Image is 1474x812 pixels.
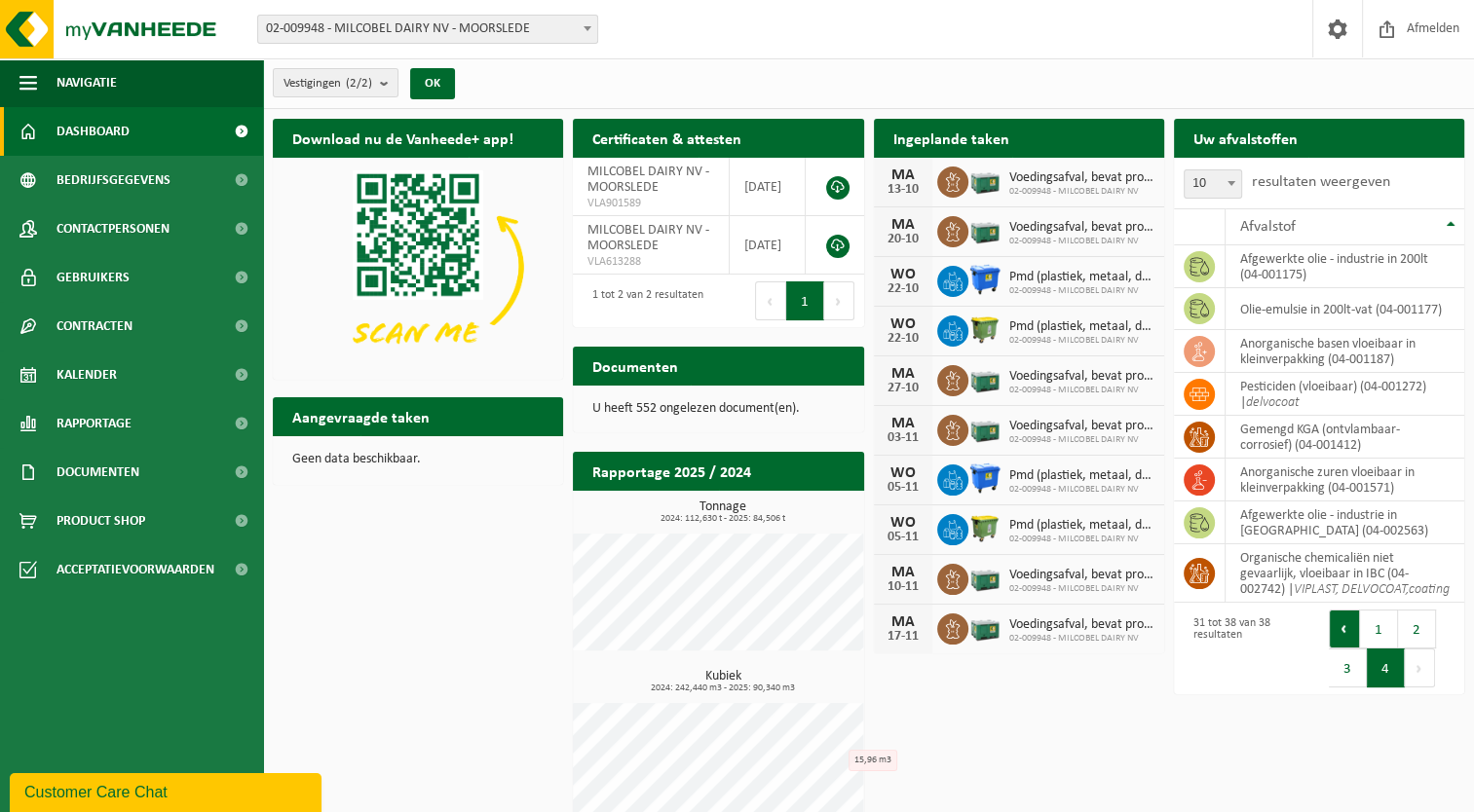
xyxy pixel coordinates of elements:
div: 31 tot 38 van 38 resultaten [1184,608,1309,689]
td: [DATE] [730,158,806,216]
h2: Aangevraagde taken [273,397,449,435]
span: Voedingsafval, bevat producten van dierlijke oorsprong, gemengde verpakking (exc... [1009,568,1154,583]
button: Previous [755,281,786,320]
button: 4 [1367,648,1405,687]
div: 22-10 [884,332,923,346]
span: Voedingsafval, bevat producten van dierlijke oorsprong, gemengde verpakking (exc... [1009,170,1154,186]
div: MA [884,366,923,382]
td: organische chemicaliën niet gevaarlijk, vloeibaar in IBC (04-002742) | [1226,544,1464,603]
button: 2 [1398,609,1436,648]
img: Download de VHEPlus App [273,158,563,376]
button: 3 [1329,648,1367,687]
button: Previous [1329,609,1360,648]
i: VIPLAST, DELVOCOAT,coating [1294,582,1450,597]
span: 2024: 112,630 t - 2025: 84,506 t [583,514,863,524]
div: 05-11 [884,481,923,495]
div: 05-11 [884,531,923,544]
span: 02-009948 - MILCOBEL DAIRY NV [1009,434,1154,446]
td: [DATE] [730,216,806,275]
span: 10 [1185,170,1241,198]
button: Next [1405,648,1435,687]
button: Vestigingen(2/2) [273,68,398,97]
span: Voedingsafval, bevat producten van dierlijke oorsprong, gemengde verpakking (exc... [1009,419,1154,434]
a: Bekijk rapportage [719,490,862,529]
img: WB-1100-HPE-BE-01 [968,263,1002,296]
td: afgewerkte olie - industrie in 200lt (04-001175) [1226,245,1464,288]
img: PB-LB-0680-HPE-GN-01 [968,164,1002,197]
span: 02-009948 - MILCOBEL DAIRY NV [1009,186,1154,198]
iframe: chat widget [10,769,325,812]
td: gemengd KGA (ontvlambaar-corrosief) (04-001412) [1226,416,1464,459]
div: 03-11 [884,431,923,445]
span: 10 [1184,169,1242,199]
div: MA [884,416,923,431]
span: Gebruikers [57,253,130,302]
img: WB-1100-HPE-GN-50 [968,511,1002,544]
h3: Kubiek [583,670,863,693]
span: Pmd (plastiek, metaal, drankkartons) (bedrijven) [1009,518,1154,534]
div: 27-10 [884,382,923,395]
span: 02-009948 - MILCOBEL DAIRY NV [1009,633,1154,645]
td: anorganische zuren vloeibaar in kleinverpakking (04-001571) [1226,459,1464,501]
span: 02-009948 - MILCOBEL DAIRY NV - MOORSLEDE [258,16,597,43]
div: WO [884,267,923,282]
div: MA [884,565,923,580]
img: PB-LB-0680-HPE-GN-01 [968,610,1002,644]
span: 02-009948 - MILCOBEL DAIRY NV [1009,385,1154,396]
h2: Uw afvalstoffen [1174,119,1317,157]
h2: Download nu de Vanheede+ app! [273,119,533,157]
span: Pmd (plastiek, metaal, drankkartons) (bedrijven) [1009,319,1154,335]
p: U heeft 552 ongelezen document(en). [592,402,844,416]
span: Dashboard [57,107,130,156]
div: WO [884,316,923,332]
button: Next [824,281,854,320]
h2: Rapportage 2025 / 2024 [573,452,771,490]
count: (2/2) [346,77,372,90]
span: Kalender [57,351,117,399]
span: 02-009948 - MILCOBEL DAIRY NV [1009,484,1154,496]
span: Voedingsafval, bevat producten van dierlijke oorsprong, gemengde verpakking (exc... [1009,220,1154,236]
span: Navigatie [57,58,117,107]
span: Vestigingen [283,69,372,98]
span: 02-009948 - MILCOBEL DAIRY NV [1009,285,1154,297]
h3: Tonnage [583,500,863,524]
i: delvocoat [1246,395,1300,410]
h2: Certificaten & attesten [573,119,761,157]
label: resultaten weergeven [1252,174,1390,190]
div: WO [884,515,923,531]
img: PB-LB-0680-HPE-GN-01 [968,561,1002,594]
img: PB-LB-0680-HPE-GN-01 [968,213,1002,246]
div: MA [884,217,923,233]
div: 1 tot 2 van 2 resultaten [583,279,703,322]
button: OK [410,68,455,99]
img: WB-1100-HPE-GN-50 [968,313,1002,346]
span: Documenten [57,448,139,497]
span: Contracten [57,302,132,351]
span: Rapportage [57,399,132,448]
span: MILCOBEL DAIRY NV - MOORSLEDE [587,223,709,253]
span: 02-009948 - MILCOBEL DAIRY NV [1009,236,1154,247]
span: VLA901589 [587,196,714,211]
span: Voedingsafval, bevat producten van dierlijke oorsprong, gemengde verpakking (exc... [1009,617,1154,633]
span: 02-009948 - MILCOBEL DAIRY NV [1009,335,1154,347]
img: PB-LB-0680-HPE-GN-01 [968,412,1002,445]
span: Acceptatievoorwaarden [57,545,214,594]
div: WO [884,465,923,481]
td: afgewerkte olie - industrie in [GEOGRAPHIC_DATA] (04-002563) [1226,501,1464,544]
div: 10-11 [884,580,923,594]
div: 15,96 m3 [849,750,897,771]
span: Pmd (plastiek, metaal, drankkartons) (bedrijven) [1009,468,1154,484]
span: 02-009948 - MILCOBEL DAIRY NV - MOORSLEDE [257,15,598,44]
td: Pesticiden (vloeibaar) (04-001272) | [1226,373,1464,416]
div: 20-10 [884,233,923,246]
span: Bedrijfsgegevens [57,156,170,204]
td: anorganische basen vloeibaar in kleinverpakking (04-001187) [1226,330,1464,373]
span: VLA613288 [587,254,714,270]
div: MA [884,614,923,630]
div: 22-10 [884,282,923,296]
td: olie-emulsie in 200lt-vat (04-001177) [1226,288,1464,330]
div: 17-11 [884,630,923,644]
button: 1 [1360,609,1398,648]
span: Contactpersonen [57,204,170,253]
